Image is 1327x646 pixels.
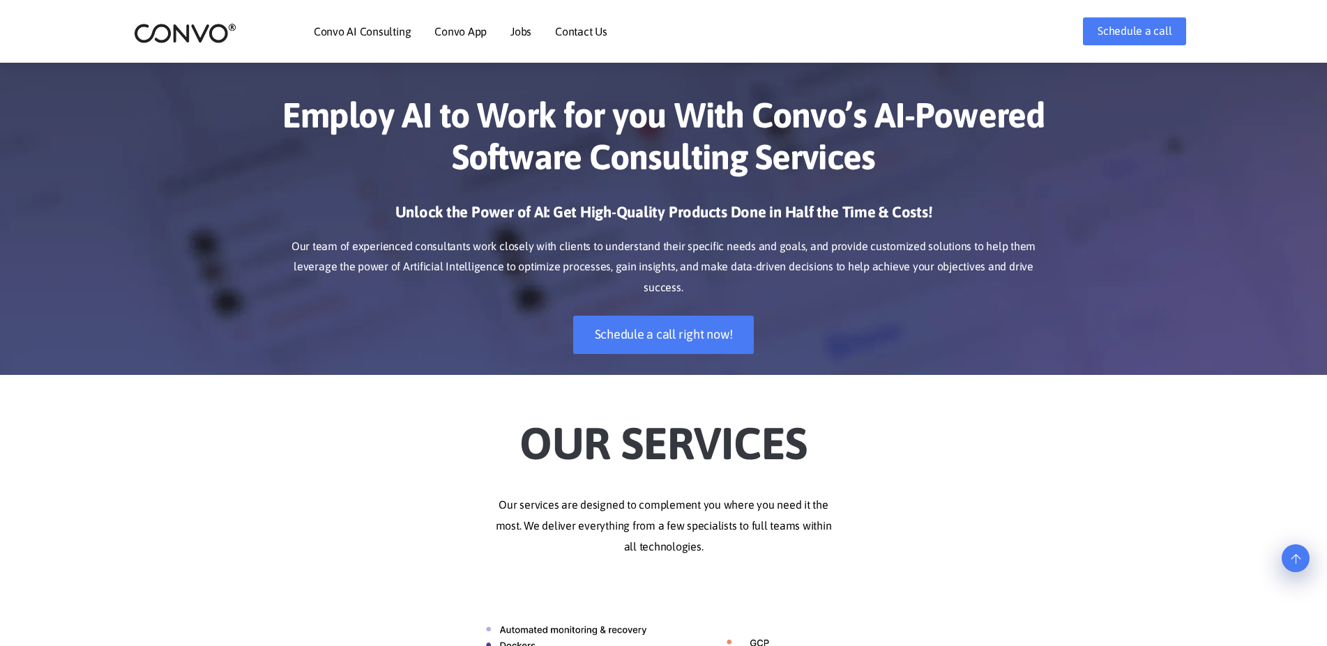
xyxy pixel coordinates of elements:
[573,316,755,354] a: Schedule a call right now!
[277,495,1051,557] p: Our services are designed to complement you where you need it the most. We deliver everything fro...
[510,26,531,37] a: Jobs
[277,396,1051,474] h2: Our Services
[134,22,236,44] img: logo_2.png
[1083,17,1186,45] a: Schedule a call
[277,202,1051,233] h3: Unlock the Power of AI: Get High-Quality Products Done in Half the Time & Costs!
[277,94,1051,188] h1: Employ AI to Work for you With Convo’s AI-Powered Software Consulting Services
[434,26,487,37] a: Convo App
[277,236,1051,299] p: Our team of experienced consultants work closely with clients to understand their specific needs ...
[555,26,607,37] a: Contact Us
[314,26,411,37] a: Convo AI Consulting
